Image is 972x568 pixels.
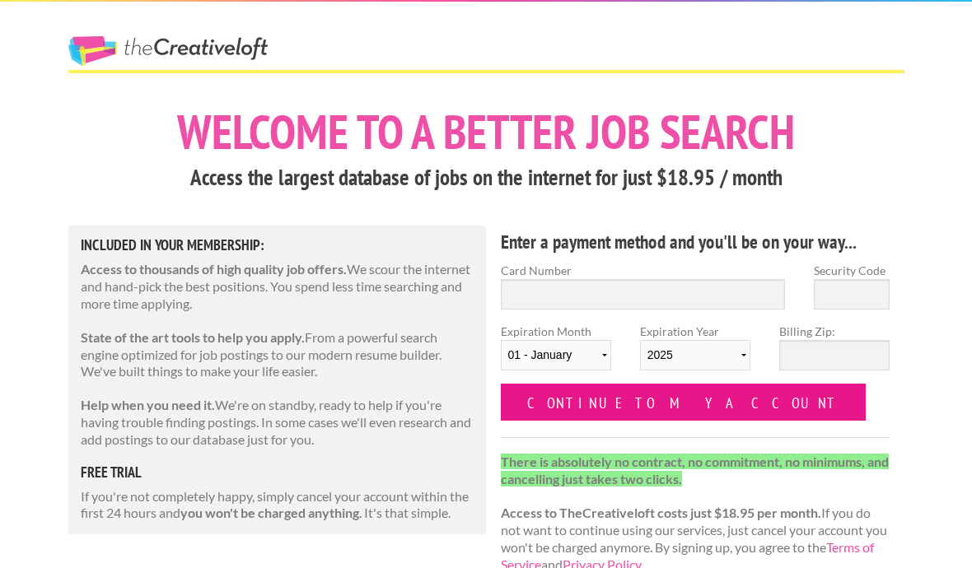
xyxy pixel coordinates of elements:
[779,323,890,340] label: Billing Zip:
[501,340,611,370] select: Expiration Month
[81,261,347,277] strong: Access to thousands of high quality job offers.
[640,323,750,384] label: Expiration Year
[81,329,305,345] strong: State of the art tools to help you apply.
[640,340,750,370] select: Expiration Year
[81,465,474,480] h5: free trial
[501,505,821,520] strong: Access to TheCreativeloft costs just $18.95 per month.
[501,454,889,487] strong: There is absolutely no contract, no commitment, no minimums, and cancelling just takes two clicks.
[81,397,474,448] p: We're on standby, ready to help if you're having trouble finding postings. In some cases we'll ev...
[501,384,867,421] input: Continue to my account
[81,261,474,312] p: We scour the internet and hand-pick the best positions. You spend less time searching and more ti...
[501,229,890,255] h4: Enter a payment method and you'll be on your way...
[81,488,474,523] p: If you're not completely happy, simply cancel your account within the first 24 hours and . It's t...
[501,323,611,384] label: Expiration Month
[81,238,474,253] h5: Included in Your Membership:
[501,262,786,279] label: Card Number
[180,505,359,520] strong: you won't be charged anything
[81,329,474,380] p: From a powerful search engine optimized for job postings to our modern resume builder. We've buil...
[68,36,268,66] a: The Creative Loft
[81,397,215,412] strong: Help when you need it.
[68,108,904,156] h1: Welcome to a better job search
[814,262,890,279] label: Security Code
[68,162,904,193] h3: Access the largest database of jobs on the internet for just $18.95 / month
